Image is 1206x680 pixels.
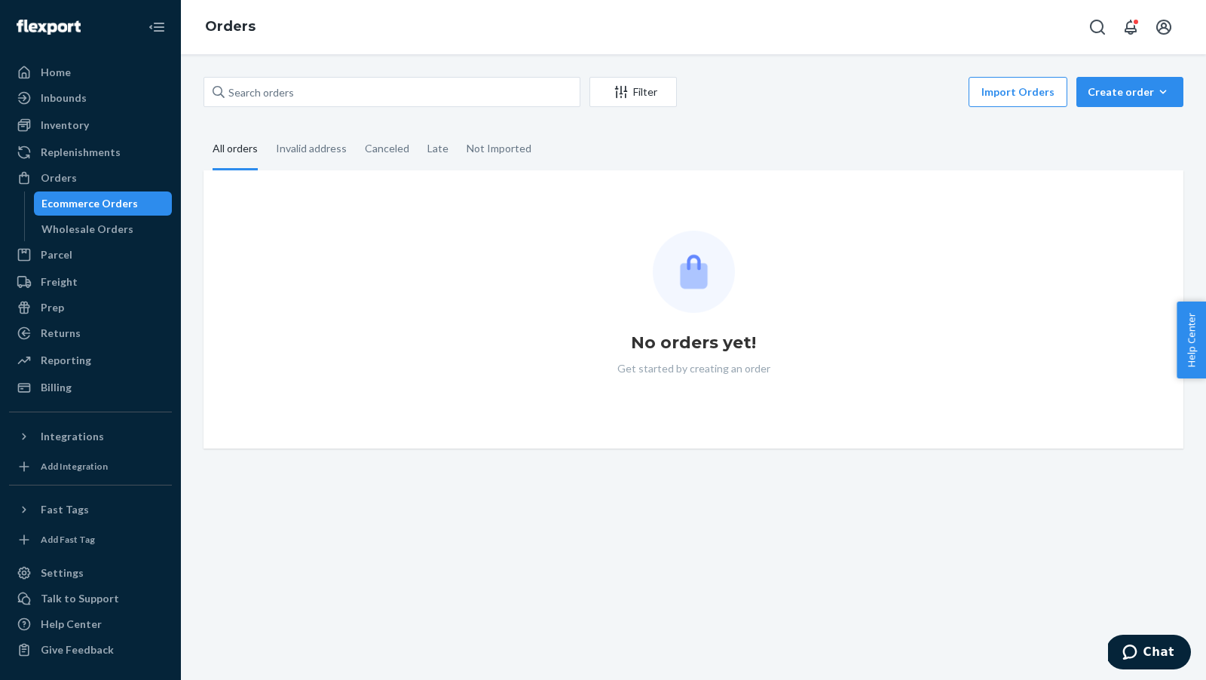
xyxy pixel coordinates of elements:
[9,166,172,190] a: Orders
[427,129,448,168] div: Late
[41,222,133,237] div: Wholesale Orders
[41,591,119,606] div: Talk to Support
[204,77,580,107] input: Search orders
[41,353,91,368] div: Reporting
[41,118,89,133] div: Inventory
[34,191,173,216] a: Ecommerce Orders
[9,243,172,267] a: Parcel
[9,612,172,636] a: Help Center
[1116,12,1146,42] button: Open notifications
[9,375,172,400] a: Billing
[41,65,71,80] div: Home
[9,561,172,585] a: Settings
[365,129,409,168] div: Canceled
[41,380,72,395] div: Billing
[142,12,172,42] button: Close Navigation
[9,86,172,110] a: Inbounds
[9,140,172,164] a: Replenishments
[589,77,677,107] button: Filter
[969,77,1067,107] button: Import Orders
[1076,77,1183,107] button: Create order
[41,502,89,517] div: Fast Tags
[9,60,172,84] a: Home
[9,296,172,320] a: Prep
[41,326,81,341] div: Returns
[41,460,108,473] div: Add Integration
[9,587,172,611] button: Talk to Support
[653,231,735,313] img: Empty list
[1088,84,1172,100] div: Create order
[467,129,531,168] div: Not Imported
[1177,302,1206,378] button: Help Center
[41,145,121,160] div: Replenishments
[1149,12,1179,42] button: Open account menu
[631,331,756,355] h1: No orders yet!
[41,247,72,262] div: Parcel
[9,348,172,372] a: Reporting
[41,429,104,444] div: Integrations
[205,18,256,35] a: Orders
[41,170,77,185] div: Orders
[41,533,95,546] div: Add Fast Tag
[1108,635,1191,672] iframe: Opens a widget where you can chat to one of our agents
[41,565,84,580] div: Settings
[41,90,87,106] div: Inbounds
[41,274,78,289] div: Freight
[9,528,172,552] a: Add Fast Tag
[34,217,173,241] a: Wholesale Orders
[9,498,172,522] button: Fast Tags
[9,455,172,479] a: Add Integration
[9,424,172,449] button: Integrations
[276,129,347,168] div: Invalid address
[193,5,268,49] ol: breadcrumbs
[41,196,138,211] div: Ecommerce Orders
[9,638,172,662] button: Give Feedback
[213,129,258,170] div: All orders
[41,642,114,657] div: Give Feedback
[41,617,102,632] div: Help Center
[9,321,172,345] a: Returns
[617,361,770,376] p: Get started by creating an order
[9,113,172,137] a: Inventory
[1082,12,1113,42] button: Open Search Box
[17,20,81,35] img: Flexport logo
[41,300,64,315] div: Prep
[590,84,676,100] div: Filter
[9,270,172,294] a: Freight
